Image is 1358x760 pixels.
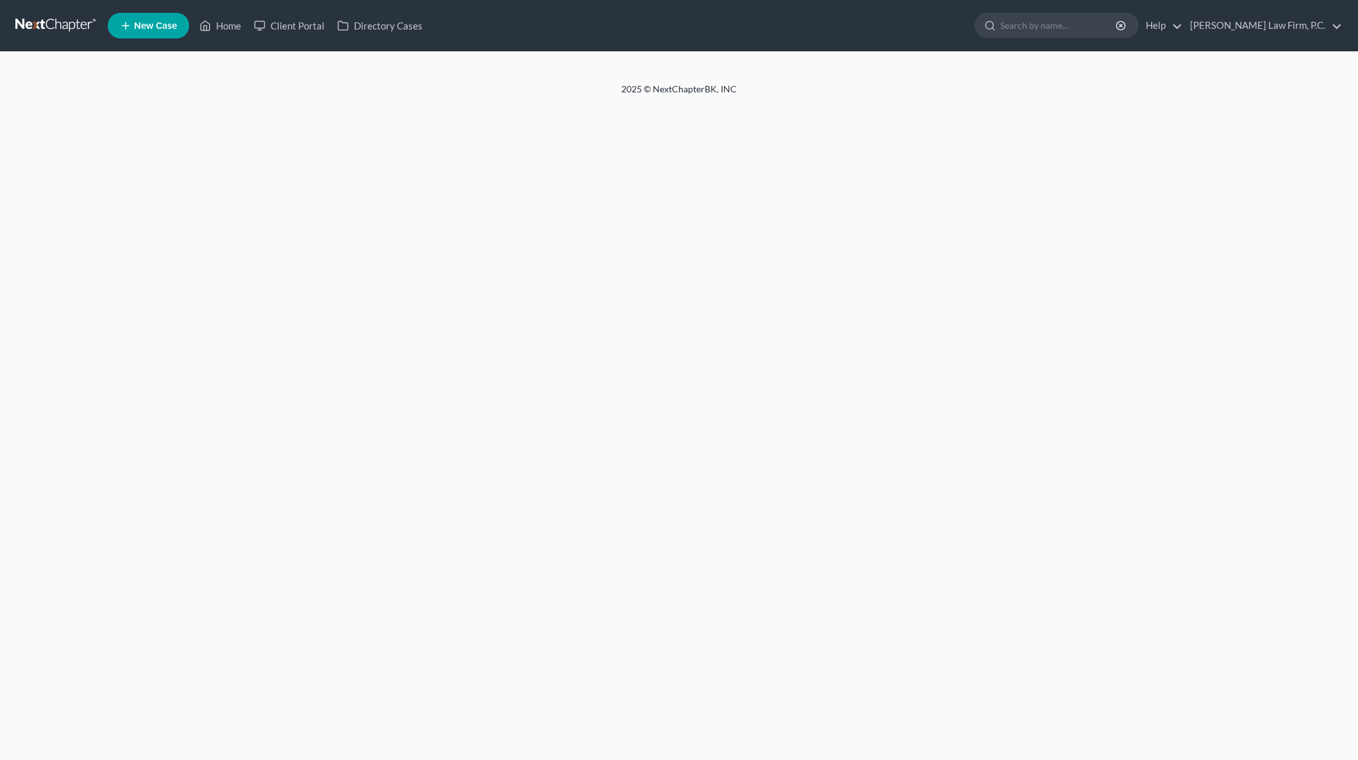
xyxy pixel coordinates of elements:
a: Client Portal [247,14,331,37]
a: Home [193,14,247,37]
a: Directory Cases [331,14,429,37]
a: [PERSON_NAME] Law Firm, P.C. [1184,14,1342,37]
span: New Case [134,21,177,31]
div: 2025 © NextChapterBK, INC [314,83,1044,106]
input: Search by name... [1000,13,1118,37]
a: Help [1139,14,1182,37]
